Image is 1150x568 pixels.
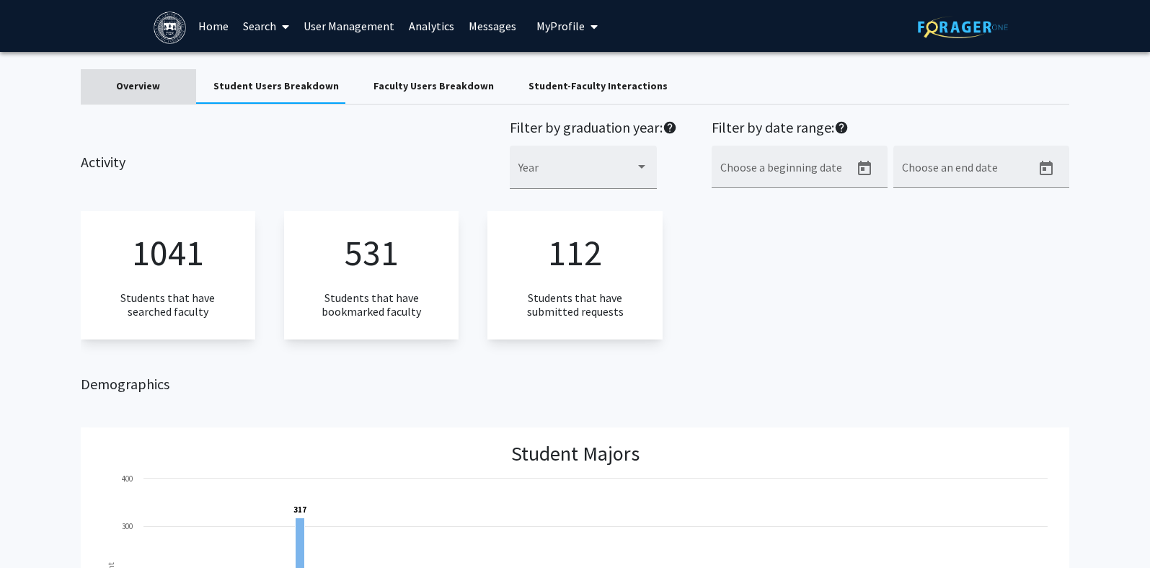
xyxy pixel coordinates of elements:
mat-icon: help [834,119,849,136]
h2: Filter by date range: [712,119,1069,140]
div: Overview [116,79,160,94]
h3: Student Majors [511,442,640,466]
button: Open calendar [850,154,879,183]
app-numeric-analytics: Students that have searched faculty [81,211,255,339]
h2: Demographics [81,376,1070,393]
img: ForagerOne Logo [918,16,1008,38]
img: Brandeis University Logo [154,12,186,44]
text: 300 [122,521,133,531]
app-numeric-analytics: Students that have bookmarked faculty [284,211,459,339]
p: 1041 [132,226,204,280]
h3: Students that have submitted requests [510,291,639,319]
p: 112 [548,226,602,280]
a: Messages [461,1,523,51]
button: Open calendar [1032,154,1061,183]
text: 317 [293,505,306,515]
text: 400 [122,474,133,484]
h3: Students that have searched faculty [104,291,232,319]
a: Search [236,1,296,51]
h2: Activity [81,119,125,171]
h2: Filter by graduation year: [510,119,677,140]
span: My Profile [536,19,585,33]
a: Home [191,1,236,51]
iframe: Chat [11,503,61,557]
a: User Management [296,1,402,51]
p: 531 [345,226,399,280]
div: Student Users Breakdown [213,79,339,94]
a: Analytics [402,1,461,51]
mat-icon: help [663,119,677,136]
h3: Students that have bookmarked faculty [307,291,435,319]
div: Student-Faculty Interactions [528,79,668,94]
div: Faculty Users Breakdown [373,79,494,94]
